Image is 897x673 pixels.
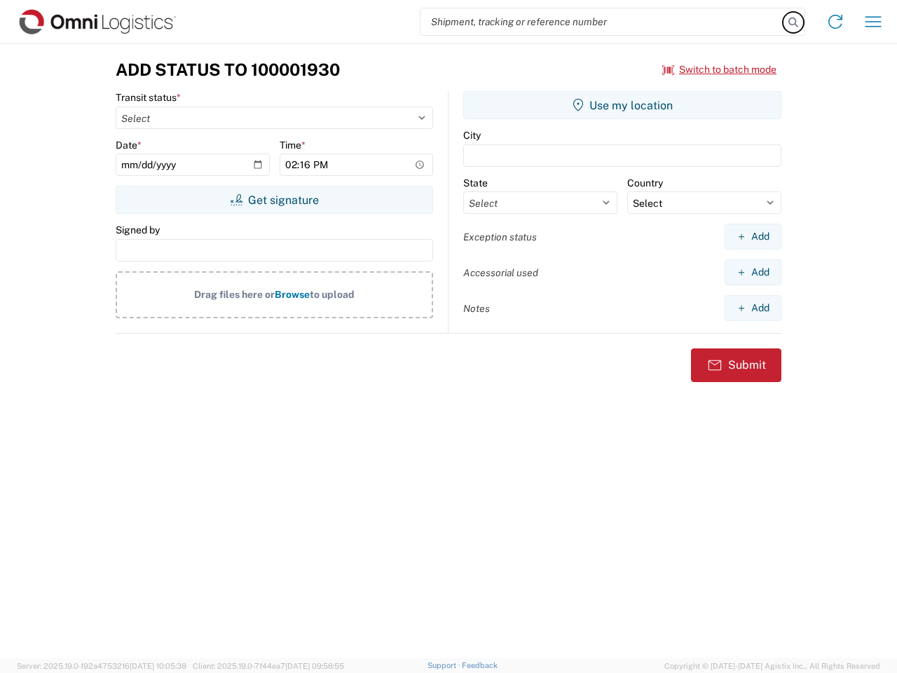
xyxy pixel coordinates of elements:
[725,295,781,321] button: Add
[463,231,537,243] label: Exception status
[463,302,490,315] label: Notes
[193,662,344,670] span: Client: 2025.19.0-7f44ea7
[420,8,783,35] input: Shipment, tracking or reference number
[116,91,181,104] label: Transit status
[116,224,160,236] label: Signed by
[280,139,306,151] label: Time
[310,289,355,300] span: to upload
[691,348,781,382] button: Submit
[194,289,275,300] span: Drag files here or
[285,662,344,670] span: [DATE] 09:58:55
[664,660,880,672] span: Copyright © [DATE]-[DATE] Agistix Inc., All Rights Reserved
[463,177,488,189] label: State
[116,186,433,214] button: Get signature
[116,139,142,151] label: Date
[662,58,776,81] button: Switch to batch mode
[462,661,498,669] a: Feedback
[463,266,538,279] label: Accessorial used
[116,60,340,80] h3: Add Status to 100001930
[725,259,781,285] button: Add
[17,662,186,670] span: Server: 2025.19.0-192a4753216
[427,661,463,669] a: Support
[275,289,310,300] span: Browse
[627,177,663,189] label: Country
[463,91,781,119] button: Use my location
[130,662,186,670] span: [DATE] 10:05:38
[463,129,481,142] label: City
[725,224,781,250] button: Add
